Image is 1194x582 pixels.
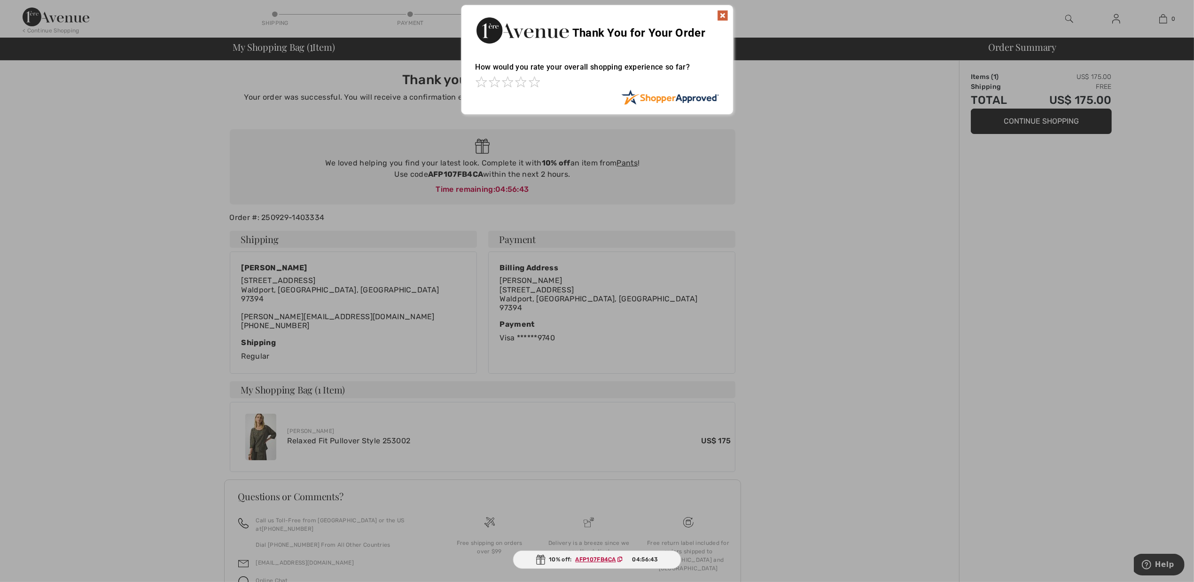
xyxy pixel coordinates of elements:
img: x [717,10,728,21]
img: Gift.svg [536,555,545,565]
span: 04:56:43 [632,555,658,564]
span: Thank You for Your Order [572,26,705,39]
div: 10% off: [513,551,681,569]
div: How would you rate your overall shopping experience so far? [476,53,719,89]
span: Help [21,7,40,15]
ins: AFP107FB4CA [576,556,616,563]
img: Thank You for Your Order [476,15,570,46]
